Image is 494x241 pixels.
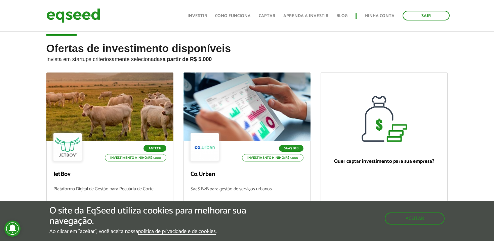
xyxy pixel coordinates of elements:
[336,14,347,18] a: Blog
[242,154,303,161] p: Investimento mínimo: R$ 5.000
[138,229,216,235] a: política de privacidade e de cookies
[365,14,395,18] a: Minha conta
[191,187,303,201] p: SaaS B2B para gestão de serviços urbanos
[215,14,251,18] a: Como funciona
[46,7,100,25] img: EqSeed
[385,212,445,225] button: Aceitar
[283,14,328,18] a: Aprenda a investir
[49,206,287,227] h5: O site da EqSeed utiliza cookies para melhorar sua navegação.
[46,54,448,62] p: Invista em startups criteriosamente selecionadas
[49,228,287,235] p: Ao clicar em "aceitar", você aceita nossa .
[105,154,166,161] p: Investimento mínimo: R$ 5.000
[162,56,212,62] strong: a partir de R$ 5.000
[403,11,450,20] a: Sair
[188,14,207,18] a: Investir
[259,14,275,18] a: Captar
[328,158,441,164] p: Quer captar investimento para sua empresa?
[191,171,303,178] p: Co.Urban
[53,171,166,178] p: JetBov
[53,187,166,201] p: Plataforma Digital de Gestão para Pecuária de Corte
[46,43,448,73] h2: Ofertas de investimento disponíveis
[279,145,303,152] p: SaaS B2B
[143,145,166,152] p: Agtech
